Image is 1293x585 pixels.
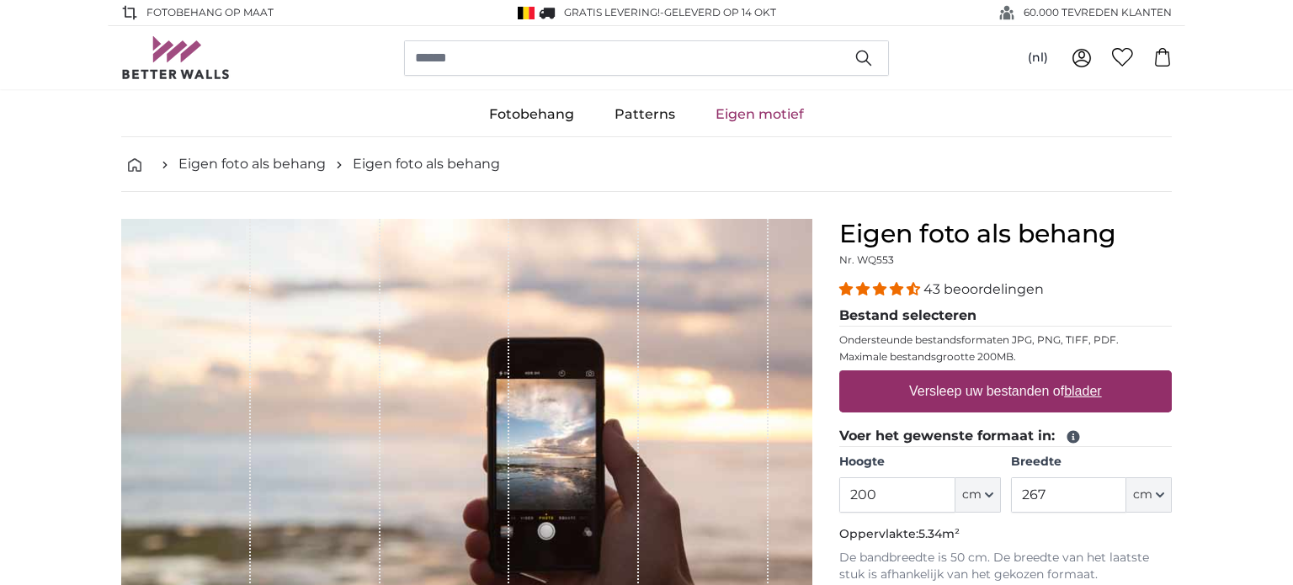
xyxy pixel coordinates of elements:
span: cm [1133,487,1152,503]
span: 43 beoordelingen [923,281,1044,297]
span: FOTOBEHANG OP MAAT [146,5,274,20]
span: Nr. WQ553 [839,253,894,266]
span: 4.40 stars [839,281,923,297]
button: cm [1126,477,1172,513]
p: Ondersteunde bestandsformaten JPG, PNG, TIFF, PDF. [839,333,1172,347]
span: - [660,6,776,19]
span: cm [962,487,982,503]
p: De bandbreedte is 50 cm. De breedte van het laatste stuk is afhankelijk van het gekozen formaat. [839,550,1172,583]
h1: Eigen foto als behang [839,219,1172,249]
label: Breedte [1011,454,1172,471]
a: Eigen foto als behang [178,154,326,174]
a: Eigen motief [695,93,824,136]
span: Geleverd op 14 okt [664,6,776,19]
a: Eigen foto als behang [353,154,500,174]
p: Maximale bestandsgrootte 200MB. [839,350,1172,364]
a: Patterns [594,93,695,136]
legend: Bestand selecteren [839,306,1172,327]
label: Hoogte [839,454,1000,471]
button: (nl) [1014,43,1062,73]
button: cm [955,477,1001,513]
img: Betterwalls [121,36,231,79]
span: 5.34m² [918,526,960,541]
a: Fotobehang [469,93,594,136]
img: België [518,7,535,19]
span: 60.000 TEVREDEN KLANTEN [1024,5,1172,20]
p: Oppervlakte: [839,526,1172,543]
legend: Voer het gewenste formaat in: [839,426,1172,447]
nav: breadcrumbs [121,137,1172,192]
span: GRATIS levering! [564,6,660,19]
